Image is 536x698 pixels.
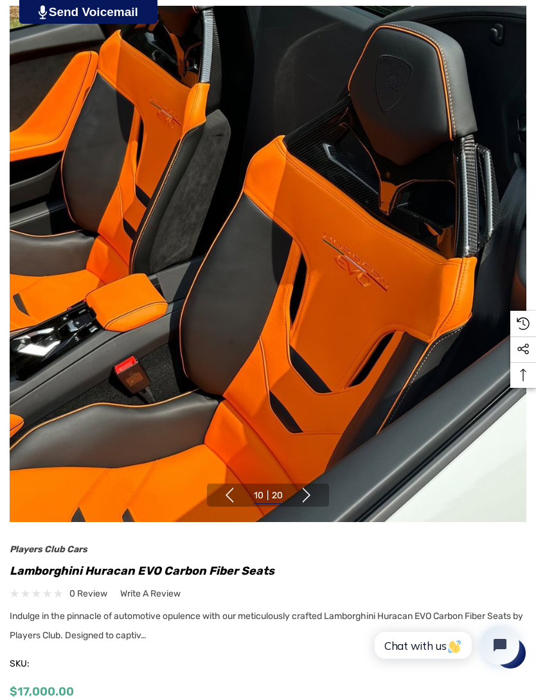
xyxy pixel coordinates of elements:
[120,588,181,600] span: Write a Review
[510,369,536,381] svg: Top
[267,490,269,501] span: |
[361,615,530,676] iframe: Tidio Chat
[254,488,283,504] button: Go to slide 10 of 20, active
[10,6,526,522] img: Lamborghini Huracan Seats
[120,586,181,602] a: Write a Review
[10,655,74,673] span: SKU:
[517,343,530,356] svg: Social Media
[10,544,87,555] a: Players Club Cars
[517,317,530,330] svg: Recently Viewed
[222,487,237,503] button: Go to slide 9 of 20
[39,5,47,19] img: PjwhLS0gR2VuZXJhdG9yOiBHcmF2aXQuaW8gLS0+PHN2ZyB4bWxucz0iaHR0cDovL3d3dy53My5vcmcvMjAwMC9zdmciIHhtb...
[299,487,314,503] button: Go to slide 11 of 20
[272,490,283,501] span: 20
[10,561,526,581] h1: Lamborghini Huracan EVO Carbon Fiber Seats
[10,611,523,641] span: Indulge in the pinnacle of automotive opulence with our meticulously crafted Lamborghini Huracan ...
[69,586,107,602] span: 0 review
[254,490,264,501] span: 10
